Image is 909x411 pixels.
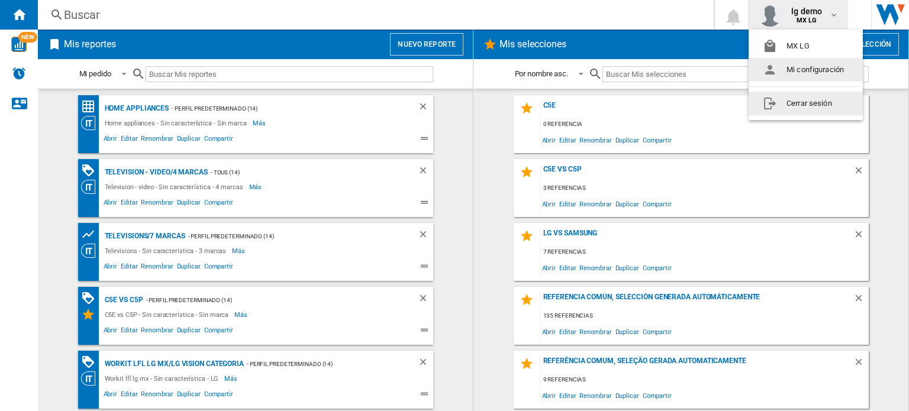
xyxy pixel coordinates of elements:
[749,92,863,115] button: Cerrar sesión
[749,34,863,58] button: MX LG
[749,58,863,82] button: Mi configuración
